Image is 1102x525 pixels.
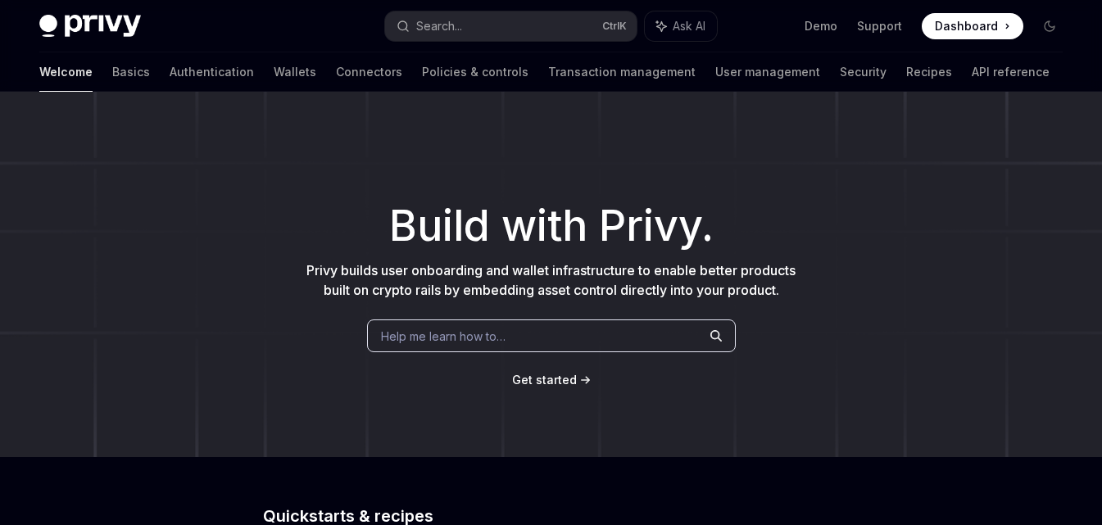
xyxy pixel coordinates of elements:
[112,52,150,92] a: Basics
[972,52,1050,92] a: API reference
[385,11,637,41] button: Search...CtrlK
[170,52,254,92] a: Authentication
[39,15,141,38] img: dark logo
[336,52,402,92] a: Connectors
[922,13,1023,39] a: Dashboard
[389,211,714,241] span: Build with Privy.
[805,18,837,34] a: Demo
[416,16,462,36] div: Search...
[263,508,433,524] span: Quickstarts & recipes
[906,52,952,92] a: Recipes
[602,20,627,33] span: Ctrl K
[274,52,316,92] a: Wallets
[1036,13,1063,39] button: Toggle dark mode
[840,52,887,92] a: Security
[673,18,705,34] span: Ask AI
[422,52,528,92] a: Policies & controls
[39,52,93,92] a: Welcome
[381,328,506,345] span: Help me learn how to…
[645,11,717,41] button: Ask AI
[512,372,577,388] a: Get started
[306,262,796,298] span: Privy builds user onboarding and wallet infrastructure to enable better products built on crypto ...
[935,18,998,34] span: Dashboard
[512,373,577,387] span: Get started
[715,52,820,92] a: User management
[857,18,902,34] a: Support
[548,52,696,92] a: Transaction management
